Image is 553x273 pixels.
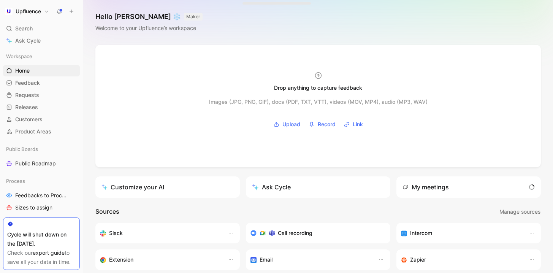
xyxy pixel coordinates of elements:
[282,120,300,129] span: Upload
[100,229,220,238] div: Sync your customers, send feedback and get updates in Slack
[252,183,291,192] div: Ask Cycle
[95,24,203,33] div: Welcome to your Upfluence’s workspace
[209,97,428,106] div: Images (JPG, PNG, GIF), docs (PDF, TXT, VTT), videos (MOV, MP4), audio (MP3, WAV)
[499,207,540,216] span: Manage sources
[15,192,69,199] span: Feedbacks to Process
[15,204,52,211] span: Sizes to assign
[15,116,43,123] span: Customers
[3,202,80,213] a: Sizes to assign
[3,77,80,89] a: Feedback
[3,51,80,62] div: Workspace
[401,229,521,238] div: Sync your customers, send feedback and get updates in Intercom
[3,175,80,238] div: ProcessFeedbacks to ProcessSizes to assignOutput to assignBusiness Focus to assign
[306,119,338,130] button: Record
[3,89,80,101] a: Requests
[3,65,80,76] a: Home
[15,79,40,87] span: Feedback
[7,230,76,248] div: Cycle will shut down on the [DATE].
[95,12,203,21] h1: Hello [PERSON_NAME] ❄️
[260,255,273,264] h3: Email
[3,102,80,113] a: Releases
[278,229,312,238] h3: Call recording
[15,36,41,45] span: Ask Cycle
[401,255,521,264] div: Capture feedback from thousands of sources with Zapier (survey results, recordings, sheets, etc).
[318,120,336,129] span: Record
[353,120,363,129] span: Link
[246,176,390,198] button: Ask Cycle
[3,23,80,34] div: Search
[3,190,80,201] a: Feedbacks to Process
[7,248,76,267] div: Check our to save all your data in time.
[3,214,80,225] a: Output to assign
[3,126,80,137] a: Product Areas
[3,114,80,125] a: Customers
[15,67,30,75] span: Home
[95,176,240,198] a: Customize your AI
[6,177,25,185] span: Process
[15,91,39,99] span: Requests
[100,255,220,264] div: Capture feedback from anywhere on the web
[402,183,449,192] div: My meetings
[341,119,366,130] button: Link
[3,143,80,169] div: Public BoardsPublic Roadmap
[15,24,33,33] span: Search
[15,103,38,111] span: Releases
[410,229,432,238] h3: Intercom
[101,183,164,192] div: Customize your AI
[5,8,13,15] img: Upfluence
[109,255,133,264] h3: Extension
[15,160,56,167] span: Public Roadmap
[410,255,426,264] h3: Zapier
[3,158,80,169] a: Public Roadmap
[6,145,38,153] span: Public Boards
[274,83,362,92] div: Drop anything to capture feedback
[33,249,65,256] a: export guide
[499,207,541,217] button: Manage sources
[3,6,51,17] button: UpfluenceUpfluence
[3,143,80,155] div: Public Boards
[3,175,80,187] div: Process
[250,255,371,264] div: Forward emails to your feedback inbox
[95,207,119,217] h2: Sources
[15,216,57,224] span: Output to assign
[16,8,41,15] h1: Upfluence
[15,128,51,135] span: Product Areas
[3,35,80,46] a: Ask Cycle
[271,119,303,130] button: Upload
[250,229,380,238] div: Record & transcribe meetings from Zoom, Meet & Teams.
[109,229,123,238] h3: Slack
[6,52,32,60] span: Workspace
[184,13,203,21] button: MAKER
